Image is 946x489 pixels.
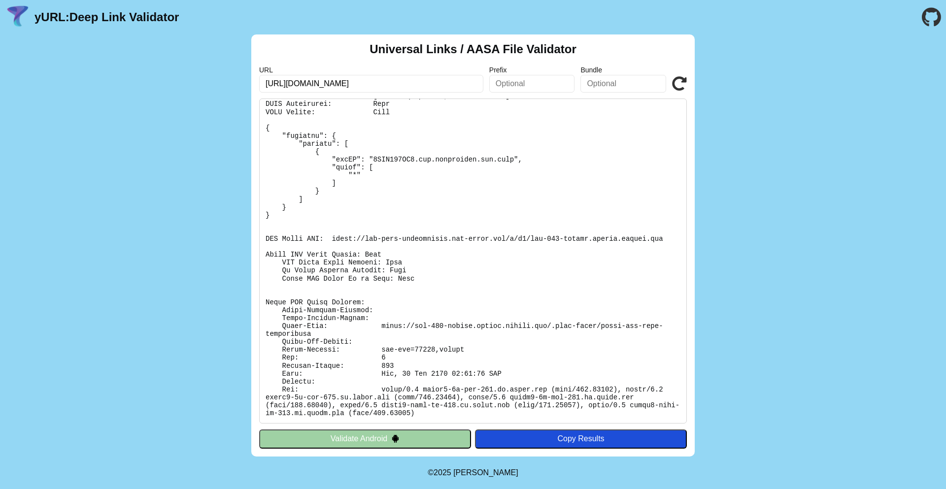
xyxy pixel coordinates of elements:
img: droidIcon.svg [391,434,400,443]
button: Copy Results [475,429,687,448]
a: yURL:Deep Link Validator [34,10,179,24]
div: Copy Results [480,434,682,443]
a: Michael Ibragimchayev's Personal Site [453,468,518,477]
h2: Universal Links / AASA File Validator [370,42,576,56]
footer: © [428,456,518,489]
label: URL [259,66,483,74]
input: Optional [489,75,575,93]
pre: Lorem ipsu do: sitam://con-039-adipis.elitse.doeius.tem/.inci-utlab/etdol-mag-aliq-enimadminim Ve... [259,98,687,424]
button: Validate Android [259,429,471,448]
input: Optional [580,75,666,93]
span: 2025 [434,468,451,477]
img: yURL Logo [5,4,31,30]
label: Bundle [580,66,666,74]
label: Prefix [489,66,575,74]
input: Required [259,75,483,93]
